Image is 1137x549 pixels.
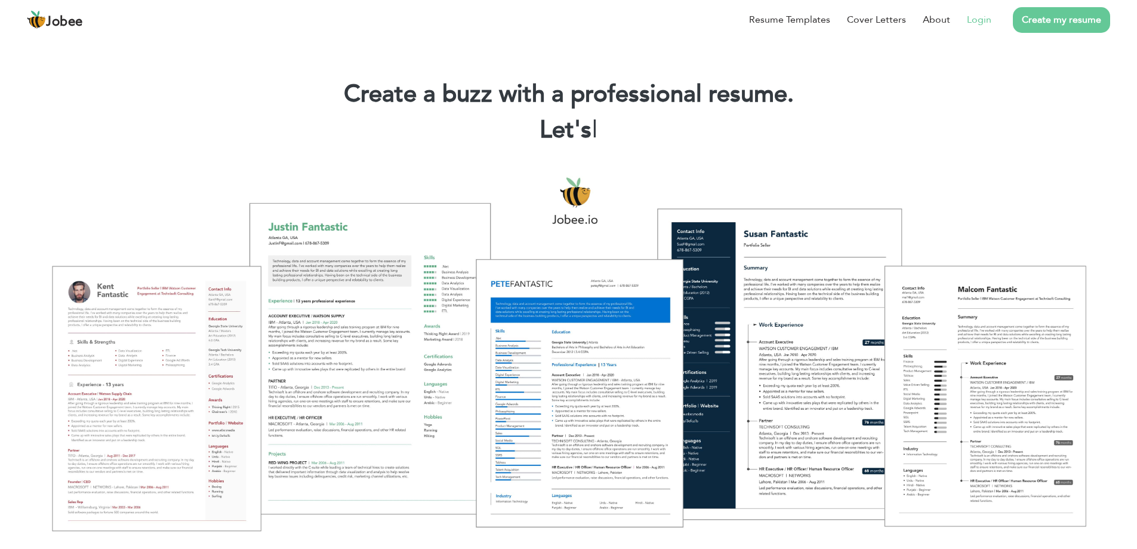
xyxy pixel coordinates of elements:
[1013,7,1110,33] a: Create my resume
[592,114,597,146] span: |
[18,115,1119,146] h2: Let's
[967,13,991,27] a: Login
[847,13,906,27] a: Cover Letters
[923,13,950,27] a: About
[46,16,83,29] span: Jobee
[18,79,1119,110] h1: Create a buzz with a professional resume.
[749,13,830,27] a: Resume Templates
[27,10,46,29] img: jobee.io
[27,10,83,29] a: Jobee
